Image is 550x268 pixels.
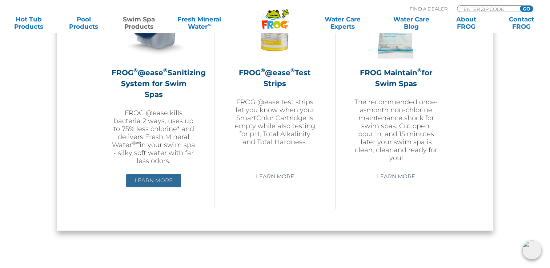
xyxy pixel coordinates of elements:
[132,140,140,146] sup: ®∞
[354,98,438,162] p: The recommended once-a-month non-chlorine maintenance shock for swim spas. Cut open, pour in, and...
[417,67,422,74] sup: ®
[63,16,105,30] a: PoolProducts
[261,67,265,74] sup: ®
[445,16,488,30] a: AboutFROG
[163,67,168,74] sup: ®
[522,240,541,259] img: openIcon
[117,16,160,30] a: Swim SpaProducts
[354,67,438,89] h2: FROG Maintain for Swim Spas
[208,22,211,28] sup: ∞
[290,67,295,74] sup: ®
[233,98,317,146] p: FROG @ease test strips let you know when your SmartChlor Cartridge is empty while also testing fo...
[308,16,377,30] a: Water CareExperts
[247,170,302,183] a: Learn More
[126,174,181,187] a: Learn More
[112,109,196,165] p: FROG @ease kills bacteria 2 ways, uses up to 75% less chlorine* and delivers Fresh Mineral Water ...
[7,16,50,30] a: Hot TubProducts
[369,170,423,183] a: Learn More
[520,6,533,12] input: GO
[112,67,196,100] h2: FROG @ease Sanitizing System for Swim Spas
[463,6,512,12] input: Zip Code Form
[133,67,138,74] sup: ®
[390,16,433,30] a: Water CareBlog
[500,16,543,30] a: ContactFROG
[233,67,317,89] h2: FROG @ease Test Strips
[173,16,226,30] a: Fresh MineralWater∞
[410,5,447,12] p: Find A Dealer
